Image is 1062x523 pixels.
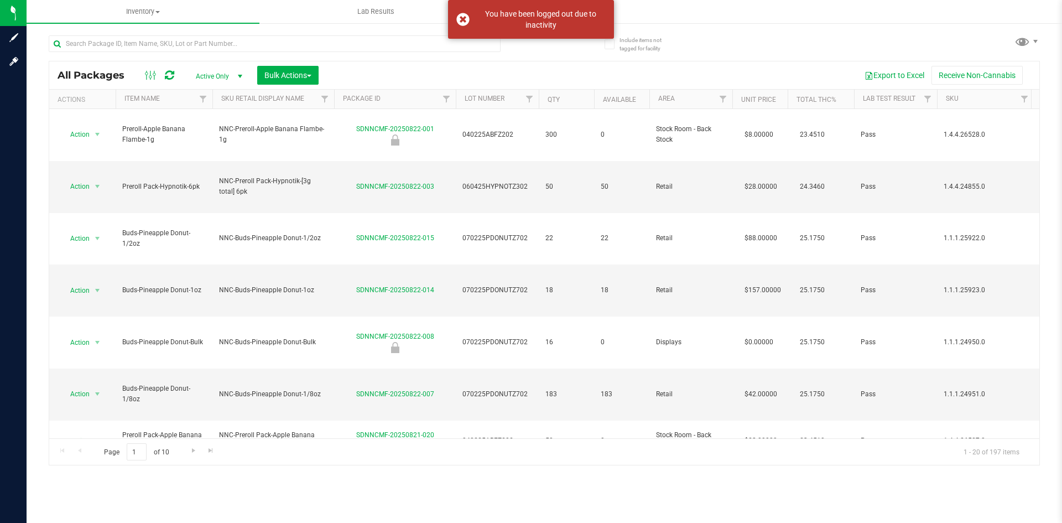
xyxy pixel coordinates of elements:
[863,95,915,102] a: Lab Test Result
[356,431,434,439] a: SDNNCMF-20250821-020
[462,337,532,348] span: 070225PDONUTZ702
[794,230,830,246] span: 25.1750
[601,182,643,192] span: 50
[656,430,726,451] span: Stock Room - Back Stock
[343,95,381,102] a: Package ID
[332,342,457,353] div: Newly Received
[545,182,587,192] span: 50
[356,183,434,190] a: SDNNCMF-20250822-003
[91,127,105,142] span: select
[264,71,311,80] span: Bulk Actions
[316,90,334,108] a: Filter
[91,179,105,194] span: select
[656,233,726,244] span: Retail
[1016,90,1034,108] a: Filter
[60,283,90,298] span: Action
[58,69,136,81] span: All Packages
[794,433,830,449] span: 23.4510
[124,95,160,102] a: Item Name
[27,7,259,17] span: Inventory
[739,127,779,143] span: $8.00000
[356,286,434,294] a: SDNNCMF-20250822-014
[656,285,726,296] span: Retail
[656,337,726,348] span: Displays
[356,333,434,340] a: SDNNCMF-20250822-008
[58,96,111,103] div: Actions
[861,337,930,348] span: Pass
[127,443,147,460] input: 1
[741,96,776,103] a: Unit Price
[944,182,1027,192] span: 1.4.4.24855.0
[185,443,201,458] a: Go to the next page
[601,130,643,140] span: 0
[619,36,675,53] span: Include items not tagged for facility
[739,433,783,449] span: $28.00000
[219,176,327,197] span: NNC-Preroll Pack-Hypnotik-[3g total] 6pk
[545,233,587,244] span: 22
[794,334,830,350] span: 25.1750
[794,386,830,402] span: 25.1750
[60,127,90,142] span: Action
[944,389,1027,400] span: 1.1.1.24951.0
[955,443,1028,460] span: 1 - 20 of 197 items
[931,66,1023,85] button: Receive Non-Cannabis
[739,230,783,246] span: $88.00000
[122,384,206,405] span: Buds-Pineapple Donut-1/8oz
[49,35,501,52] input: Search Package ID, Item Name, SKU, Lot or Part Number...
[656,182,726,192] span: Retail
[796,96,836,103] a: Total THC%
[794,179,830,195] span: 24.3460
[794,282,830,298] span: 25.1750
[465,95,504,102] a: Lot Number
[462,389,532,400] span: 070225PDONUTZ702
[944,285,1027,296] span: 1.1.1.25923.0
[601,337,643,348] span: 0
[944,233,1027,244] span: 1.1.1.25922.0
[194,90,212,108] a: Filter
[946,95,959,102] a: SKU
[60,335,90,350] span: Action
[545,436,587,446] span: 50
[122,182,206,192] span: Preroll Pack-Hypnotik-6pk
[332,134,457,146] div: Newly Received
[656,124,726,145] span: Stock Room - Back Stock
[601,285,643,296] span: 18
[739,282,787,298] span: $157.00000
[219,285,327,296] span: NNC-Buds-Pineapple Donut-1oz
[219,337,327,348] span: NNC-Buds-Pineapple Donut-Bulk
[658,95,675,102] a: Area
[794,127,830,143] span: 23.4510
[122,285,206,296] span: Buds-Pineapple Donut-1oz
[60,231,90,246] span: Action
[356,390,434,398] a: SDNNCMF-20250822-007
[462,285,532,296] span: 070225PDONUTZ702
[861,285,930,296] span: Pass
[219,124,327,145] span: NNC-Preroll-Apple Banana Flambe-1g
[219,389,327,400] span: NNC-Buds-Pineapple Donut-1/8oz
[356,234,434,242] a: SDNNCMF-20250822-015
[60,179,90,194] span: Action
[476,8,606,30] div: You have been logged out due to inactivity
[739,179,783,195] span: $28.00000
[545,389,587,400] span: 183
[919,90,937,108] a: Filter
[356,125,434,133] a: SDNNCMF-20250822-001
[861,436,930,446] span: Pass
[545,285,587,296] span: 18
[219,233,327,244] span: NNC-Buds-Pineapple Donut-1/2oz
[739,334,779,350] span: $0.00000
[257,66,319,85] button: Bulk Actions
[91,386,105,402] span: select
[861,389,930,400] span: Pass
[944,130,1027,140] span: 1.4.4.26528.0
[221,95,304,102] a: SKU Retail Display Name
[8,32,19,43] inline-svg: Sign up
[122,430,206,451] span: Preroll Pack-Apple Banana Flambe-6pk
[462,233,532,244] span: 070225PDONUTZ702
[548,96,560,103] a: Qty
[944,436,1027,446] span: 1.4.4.26527.0
[122,228,206,249] span: Buds-Pineapple Donut-1/2oz
[545,337,587,348] span: 16
[91,335,105,350] span: select
[91,231,105,246] span: select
